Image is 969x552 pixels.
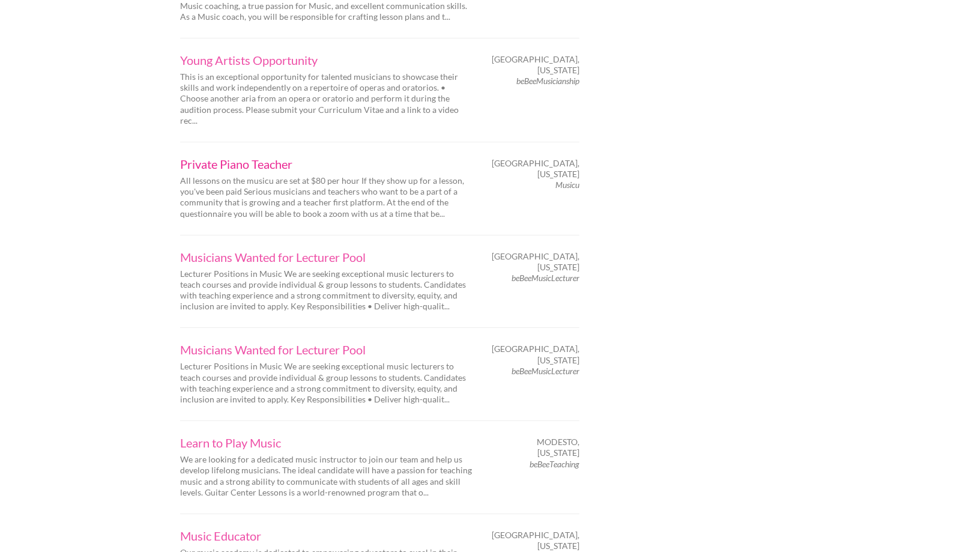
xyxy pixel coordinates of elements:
em: beBeeTeaching [530,459,579,469]
p: Lecturer Positions in Music We are seeking exceptional music lecturers to teach courses and provi... [180,361,474,405]
a: Learn to Play Music [180,437,474,449]
p: We are looking for a dedicated music instructor to join our team and help us develop lifelong mus... [180,454,474,498]
p: Lecturer Positions in Music We are seeking exceptional music lecturers to teach courses and provi... [180,268,474,312]
em: Musicu [555,180,579,190]
em: beBeeMusicLecturer [512,273,579,283]
a: Young Artists Opportunity [180,54,474,66]
p: All lessons on the musicu are set at $80 per hour If they show up for a lesson, you've been paid ... [180,175,474,219]
a: Musicians Wanted for Lecturer Pool [180,251,474,263]
span: [GEOGRAPHIC_DATA], [US_STATE] [492,344,579,365]
span: [GEOGRAPHIC_DATA], [US_STATE] [492,251,579,273]
em: beBeeMusicianship [516,76,579,86]
span: [GEOGRAPHIC_DATA], [US_STATE] [492,530,579,551]
a: Private Piano Teacher [180,158,474,170]
span: [GEOGRAPHIC_DATA], [US_STATE] [492,54,579,76]
span: [GEOGRAPHIC_DATA], [US_STATE] [492,158,579,180]
span: Modesto, [US_STATE] [495,437,579,458]
a: Musicians Wanted for Lecturer Pool [180,344,474,356]
a: Music Educator [180,530,474,542]
p: This is an exceptional opportunity for talented musicians to showcase their skills and work indep... [180,71,474,126]
em: beBeeMusicLecturer [512,366,579,376]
